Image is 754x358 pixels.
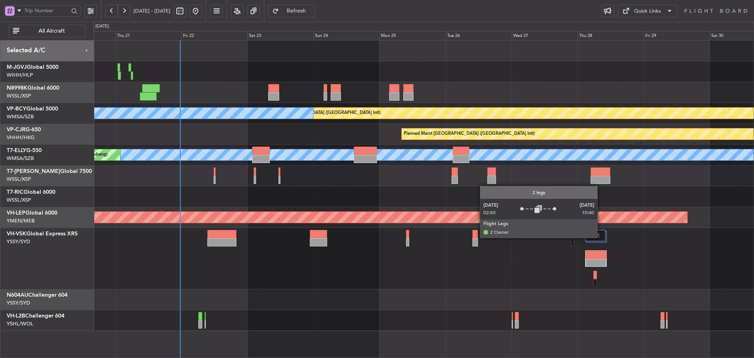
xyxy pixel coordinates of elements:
div: Wed 27 [512,31,578,40]
a: WSSL/XSP [7,92,31,99]
div: Sat 23 [247,31,313,40]
a: VP-BCYGlobal 5000 [7,106,58,112]
a: WMSA/SZB [7,155,34,162]
a: VH-LEPGlobal 6000 [7,210,57,216]
img: gray-close.svg [594,232,601,239]
a: WIHH/HLP [7,72,33,79]
span: Refresh [280,8,313,14]
span: VH-VSK [7,231,26,237]
div: Tue 26 [446,31,512,40]
button: All Aircraft [9,25,85,37]
div: Sun 24 [313,31,379,40]
span: T7-[PERSON_NAME] [7,169,60,174]
div: Fri 29 [644,31,710,40]
div: [DATE] [95,23,109,30]
a: VH-VSKGlobal Express XRS [7,231,78,237]
span: VH-LEP [7,210,26,216]
span: VP-CJR [7,127,26,132]
span: [DATE] - [DATE] [134,7,170,15]
div: Planned Maint [GEOGRAPHIC_DATA] ([GEOGRAPHIC_DATA] Intl) [404,128,535,140]
a: N8998KGlobal 6000 [7,85,59,91]
div: Mon 25 [379,31,445,40]
span: N604AU [7,292,28,298]
a: VH-L2BChallenger 604 [7,313,64,319]
div: Thu 21 [115,31,181,40]
a: VP-CJRG-650 [7,127,41,132]
span: M-JGVJ [7,64,27,70]
span: VP-BCY [7,106,26,112]
div: Quick Links [634,7,661,15]
div: Fri 22 [181,31,247,40]
a: T7-[PERSON_NAME]Global 7500 [7,169,92,174]
a: T7-RICGlobal 6000 [7,189,55,195]
button: Refresh [268,5,315,17]
a: YSSY/SYD [7,238,30,245]
span: T7-RIC [7,189,24,195]
input: Trip Number [24,5,69,17]
button: Quick Links [618,5,677,17]
span: N8998K [7,85,27,91]
a: YSSY/SYD [7,299,30,307]
a: WSSL/XSP [7,176,31,183]
a: WSSL/XSP [7,196,31,204]
span: T7-ELLY [7,148,26,153]
a: T7-ELLYG-550 [7,148,42,153]
div: Thu 28 [578,31,644,40]
a: YSHL/WOL [7,320,33,327]
span: VH-L2B [7,313,25,319]
a: M-JGVJGlobal 5000 [7,64,59,70]
a: N604AUChallenger 604 [7,292,68,298]
span: All Aircraft [21,28,82,34]
a: WMSA/SZB [7,113,34,120]
a: VHHH/HKG [7,134,35,141]
div: Planned Maint [GEOGRAPHIC_DATA] ([GEOGRAPHIC_DATA] Intl) [249,107,381,119]
a: YMEN/MEB [7,217,35,224]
